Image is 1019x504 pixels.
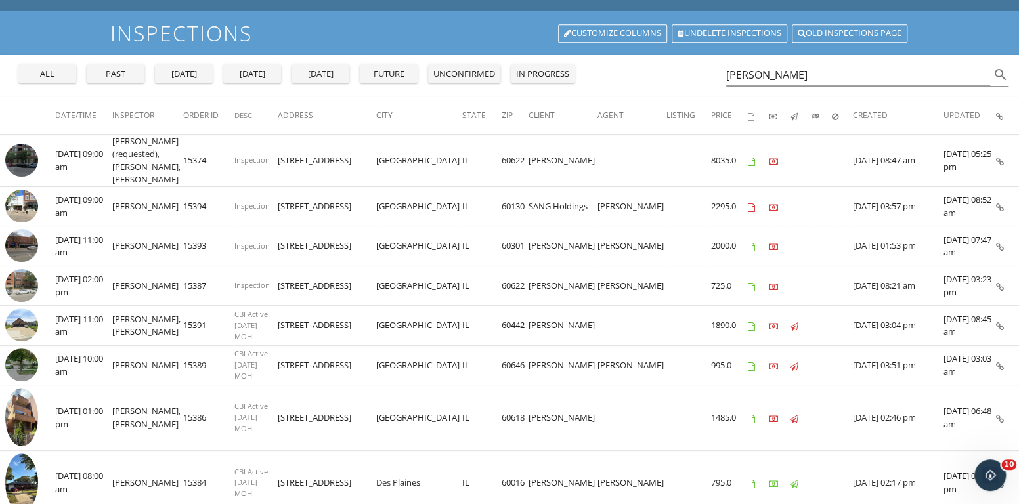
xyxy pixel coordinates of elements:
[597,226,666,266] td: [PERSON_NAME]
[112,306,183,346] td: [PERSON_NAME], [PERSON_NAME]
[278,226,376,266] td: [STREET_ADDRESS]
[278,97,376,134] th: Address: Not sorted.
[183,135,234,186] td: 15374
[711,266,748,306] td: 725.0
[711,345,748,385] td: 995.0
[155,64,213,83] button: [DATE]
[92,68,139,81] div: past
[462,385,502,450] td: IL
[597,345,666,385] td: [PERSON_NAME]
[5,269,38,302] img: streetview
[853,226,943,266] td: [DATE] 01:53 pm
[462,226,502,266] td: IL
[943,306,996,346] td: [DATE] 08:45 am
[529,345,597,385] td: [PERSON_NAME]
[462,110,486,121] span: State
[183,345,234,385] td: 15389
[597,266,666,306] td: [PERSON_NAME]
[55,266,112,306] td: [DATE] 02:00 pm
[183,226,234,266] td: 15393
[993,67,1008,83] i: search
[5,348,38,381] img: streetview
[234,155,270,165] span: Inspection
[726,64,990,86] input: Search
[996,97,1019,134] th: Inspection Details: Not sorted.
[376,266,462,306] td: [GEOGRAPHIC_DATA]
[278,186,376,226] td: [STREET_ADDRESS]
[502,345,529,385] td: 60646
[711,135,748,186] td: 8035.0
[433,68,495,81] div: unconfirmed
[711,226,748,266] td: 2000.0
[666,97,711,134] th: Listing: Not sorted.
[853,135,943,186] td: [DATE] 08:47 am
[462,186,502,226] td: IL
[376,135,462,186] td: [GEOGRAPHIC_DATA]
[365,68,412,81] div: future
[597,110,624,121] span: Agent
[278,385,376,450] td: [STREET_ADDRESS]
[769,97,790,134] th: Paid: Not sorted.
[943,266,996,306] td: [DATE] 03:23 pm
[5,190,38,222] img: streetview
[112,186,183,226] td: [PERSON_NAME]
[376,110,393,121] span: City
[502,97,529,134] th: Zip: Not sorted.
[853,97,943,134] th: Created: Not sorted.
[234,241,270,251] span: Inspection
[558,24,667,43] a: Customize Columns
[529,385,597,450] td: [PERSON_NAME]
[112,226,183,266] td: [PERSON_NAME]
[5,144,38,177] img: streetview
[1001,459,1016,470] span: 10
[529,97,597,134] th: Client: Not sorted.
[943,226,996,266] td: [DATE] 07:47 am
[790,97,811,134] th: Published: Not sorted.
[462,345,502,385] td: IL
[853,266,943,306] td: [DATE] 08:21 am
[160,68,207,81] div: [DATE]
[428,64,500,83] button: unconfirmed
[462,266,502,306] td: IL
[55,345,112,385] td: [DATE] 10:00 am
[234,280,270,290] span: Inspection
[183,186,234,226] td: 15394
[234,467,268,499] span: CBI Active [DATE] MOH
[666,110,695,121] span: Listing
[376,306,462,346] td: [GEOGRAPHIC_DATA]
[711,110,732,121] span: Price
[502,186,529,226] td: 60130
[110,22,909,45] h1: Inspections
[5,229,38,262] img: streetview
[5,388,38,446] img: 9551341%2Freports%2F1599a781-e0af-42b5-aea1-47a4e22a587c%2Fcover_photos%2FQ2g39bY2HzcN4Q8KZ7hZ%2F...
[529,186,597,226] td: SANG Holdings
[462,135,502,186] td: IL
[711,97,748,134] th: Price: Not sorted.
[112,345,183,385] td: [PERSON_NAME]
[502,385,529,450] td: 60618
[234,201,270,211] span: Inspection
[943,110,980,121] span: Updated
[297,68,344,81] div: [DATE]
[234,401,268,433] span: CBI Active [DATE] MOH
[24,68,71,81] div: all
[597,97,666,134] th: Agent: Not sorted.
[711,186,748,226] td: 2295.0
[183,266,234,306] td: 15387
[278,135,376,186] td: [STREET_ADDRESS]
[278,345,376,385] td: [STREET_ADDRESS]
[502,266,529,306] td: 60622
[529,110,555,121] span: Client
[943,97,996,134] th: Updated: Not sorted.
[55,97,112,134] th: Date/Time: Not sorted.
[529,135,597,186] td: [PERSON_NAME]
[292,64,349,83] button: [DATE]
[943,135,996,186] td: [DATE] 05:25 pm
[55,306,112,346] td: [DATE] 11:00 am
[792,24,907,43] a: Old inspections page
[502,135,529,186] td: 60622
[376,345,462,385] td: [GEOGRAPHIC_DATA]
[278,306,376,346] td: [STREET_ADDRESS]
[278,110,313,121] span: Address
[462,97,502,134] th: State: Not sorted.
